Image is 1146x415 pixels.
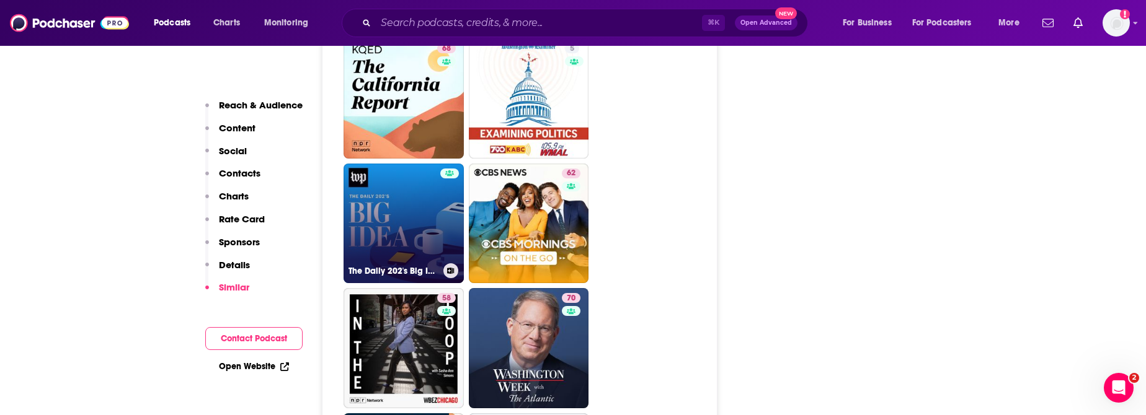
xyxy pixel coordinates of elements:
[912,14,972,32] span: For Podcasters
[998,14,1019,32] span: More
[10,11,129,35] img: Podchaser - Follow, Share and Rate Podcasts
[565,43,579,53] a: 5
[1103,9,1130,37] span: Logged in as high10media
[562,293,580,303] a: 70
[775,7,797,19] span: New
[834,13,907,33] button: open menu
[219,167,260,179] p: Contacts
[469,288,589,408] a: 70
[1068,12,1088,33] a: Show notifications dropdown
[567,292,575,305] span: 70
[735,15,797,30] button: Open AdvancedNew
[219,236,260,248] p: Sponsors
[376,13,702,33] input: Search podcasts, credits, & more...
[1129,373,1139,383] span: 2
[353,9,820,37] div: Search podcasts, credits, & more...
[1104,373,1134,403] iframe: Intercom live chat
[205,236,260,259] button: Sponsors
[255,13,324,33] button: open menu
[562,168,580,178] a: 62
[567,167,575,180] span: 62
[740,20,792,26] span: Open Advanced
[205,259,250,282] button: Details
[219,99,303,111] p: Reach & Audience
[205,213,265,236] button: Rate Card
[205,99,303,122] button: Reach & Audience
[469,164,589,284] a: 62
[570,43,574,55] span: 5
[205,122,255,145] button: Content
[437,293,456,303] a: 58
[442,292,451,305] span: 58
[219,281,249,293] p: Similar
[843,14,892,32] span: For Business
[990,13,1035,33] button: open menu
[264,14,308,32] span: Monitoring
[213,14,240,32] span: Charts
[1037,12,1059,33] a: Show notifications dropdown
[469,38,589,159] a: 5
[344,38,464,159] a: 68
[205,281,249,304] button: Similar
[205,13,247,33] a: Charts
[904,13,990,33] button: open menu
[219,361,289,372] a: Open Website
[219,213,265,225] p: Rate Card
[349,266,438,276] h3: The Daily 202's Big Idea
[1103,9,1130,37] button: Show profile menu
[702,15,725,31] span: ⌘ K
[205,327,303,350] button: Contact Podcast
[219,145,247,157] p: Social
[344,288,464,408] a: 58
[205,145,247,168] button: Social
[1120,9,1130,19] svg: Add a profile image
[205,190,249,213] button: Charts
[442,43,451,55] span: 68
[145,13,207,33] button: open menu
[154,14,190,32] span: Podcasts
[437,43,456,53] a: 68
[219,190,249,202] p: Charts
[219,259,250,271] p: Details
[344,164,464,284] a: The Daily 202's Big Idea
[1103,9,1130,37] img: User Profile
[219,122,255,134] p: Content
[205,167,260,190] button: Contacts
